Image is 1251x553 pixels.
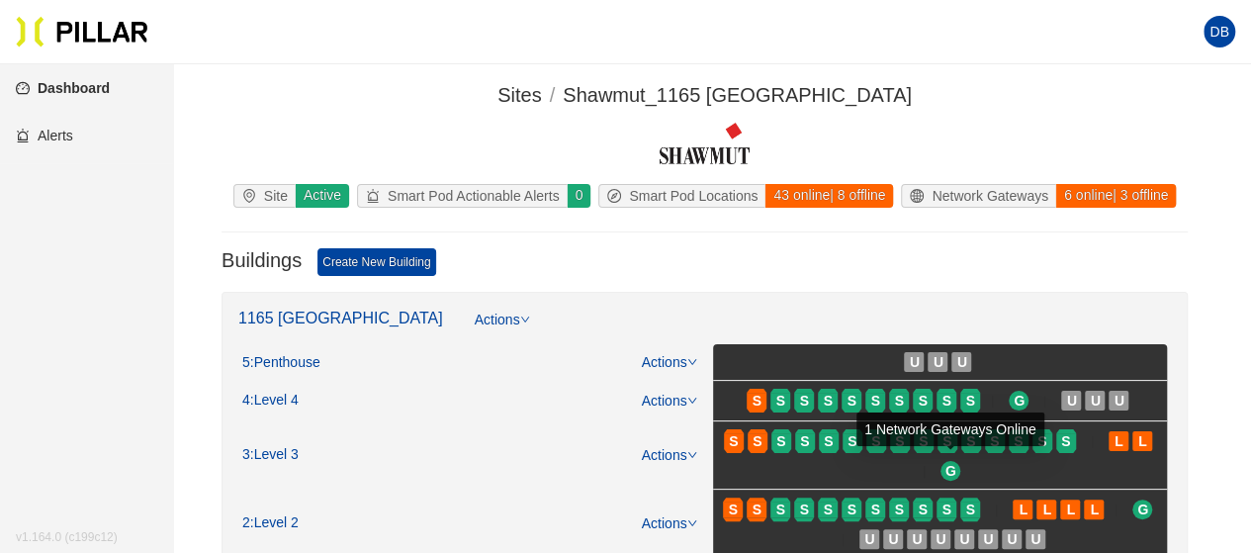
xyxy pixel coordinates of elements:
span: down [520,315,530,324]
h3: Buildings [222,248,302,276]
span: U [959,528,969,550]
span: S [800,390,809,412]
span: S [871,390,880,412]
div: 43 online | 8 offline [764,184,893,208]
div: 2 [242,514,299,532]
span: S [824,390,833,412]
span: compass [607,189,629,203]
span: G [1137,499,1148,520]
span: U [1030,528,1040,550]
span: G [1014,390,1025,412]
a: alertSmart Pod Actionable Alerts0 [353,184,594,208]
span: S [871,499,880,520]
span: S [919,499,928,520]
span: S [729,430,738,452]
a: Actions [642,393,697,409]
span: S [895,499,904,520]
div: Shawmut_1165 [GEOGRAPHIC_DATA] [563,80,912,111]
span: S [1061,430,1070,452]
span: S [824,430,833,452]
span: S [848,430,856,452]
span: S [776,430,785,452]
span: G [945,460,956,482]
span: down [687,450,697,460]
span: S [848,499,856,520]
span: S [919,390,928,412]
span: S [895,390,904,412]
div: 4 [242,392,299,410]
img: Shawmut [658,119,752,168]
div: Site [234,185,296,207]
span: L [1138,430,1147,452]
span: : Level 3 [250,446,299,464]
img: Pillar Technologies [16,16,148,47]
span: U [864,528,874,550]
span: alert [366,189,388,203]
span: S [848,390,856,412]
span: S [729,499,738,520]
a: Actions [642,354,697,370]
span: U [934,351,943,373]
span: : Penthouse [250,354,320,372]
a: 1165 [GEOGRAPHIC_DATA] [238,310,443,326]
span: U [1007,528,1017,550]
span: U [910,351,920,373]
div: 3 [242,446,299,464]
span: L [1090,499,1099,520]
span: S [753,390,761,412]
span: L [1042,499,1051,520]
a: Actions [642,447,697,463]
span: L [1115,430,1123,452]
span: down [687,396,697,406]
div: Network Gateways [902,185,1055,207]
span: U [912,528,922,550]
span: S [776,499,785,520]
span: S [800,430,809,452]
span: S [942,390,951,412]
a: Actions [475,309,530,344]
span: L [1019,499,1028,520]
a: Create New Building [317,248,435,276]
span: U [936,528,945,550]
span: S [824,499,833,520]
span: S [753,430,761,452]
span: S [753,499,761,520]
span: U [983,528,993,550]
span: environment [242,189,264,203]
div: 5 [242,354,320,372]
span: U [1115,390,1124,412]
div: 0 [567,184,591,208]
span: Sites [497,84,541,106]
a: dashboardDashboard [16,80,110,96]
span: U [888,528,898,550]
div: Smart Pod Locations [599,185,765,207]
div: 6 online | 3 offline [1055,184,1176,208]
div: Active [295,184,349,208]
span: down [687,518,697,528]
span: U [957,351,967,373]
span: global [910,189,932,203]
span: DB [1209,16,1228,47]
span: : Level 2 [250,514,299,532]
span: S [966,390,975,412]
span: U [1067,390,1077,412]
div: Smart Pod Actionable Alerts [358,185,568,207]
span: S [966,499,975,520]
span: S [800,499,809,520]
span: : Level 4 [250,392,299,410]
div: 1 Network Gateways Online [856,413,1044,446]
span: / [550,84,556,106]
span: U [1091,390,1101,412]
a: Actions [642,515,697,531]
span: S [776,390,785,412]
span: down [687,357,697,367]
span: L [1066,499,1075,520]
a: alertAlerts [16,128,73,143]
span: S [942,499,951,520]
